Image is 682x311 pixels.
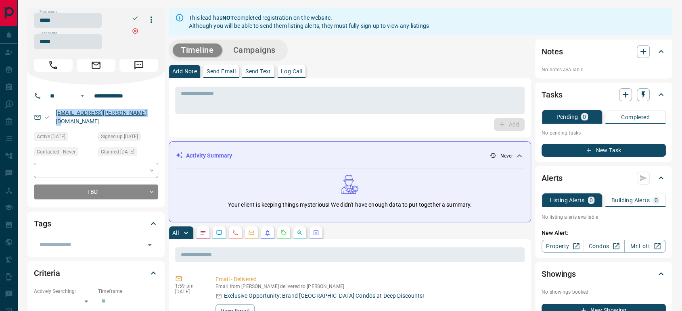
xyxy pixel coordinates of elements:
button: Open [144,239,155,251]
svg: Listing Alerts [264,230,271,236]
p: 0 [655,197,658,203]
p: 0 [583,114,586,120]
p: [DATE] [175,289,203,294]
h2: Criteria [34,267,60,280]
p: Actively Searching: [34,288,94,295]
button: Timeline [173,44,222,57]
span: Call [34,59,73,72]
svg: Agent Actions [313,230,319,236]
svg: Email Valid [44,114,50,120]
strong: NOT [222,15,234,21]
div: Thu May 02 2024 [34,132,94,143]
p: Email - Delivered [215,275,521,284]
svg: Opportunities [297,230,303,236]
label: First name [40,9,57,15]
span: Contacted - Never [37,148,75,156]
p: Exclusive Opportunity: Brand [GEOGRAPHIC_DATA] Condos at Deep Discounts! [224,292,424,300]
h2: Notes [542,45,563,58]
span: Email [77,59,115,72]
p: Building Alerts [611,197,650,203]
div: This lead has completed registration on the website. Although you will be able to send them listi... [189,10,429,33]
p: 0 [590,197,593,203]
svg: Emails [248,230,255,236]
div: Criteria [34,263,158,283]
h2: Showings [542,267,576,280]
h2: Alerts [542,172,563,185]
p: Add Note [172,68,197,74]
p: Pending [556,114,578,120]
svg: Calls [232,230,238,236]
span: Claimed [DATE] [101,148,134,156]
div: Activity Summary- Never [176,148,524,163]
svg: Requests [280,230,287,236]
p: All [172,230,179,236]
span: Message [119,59,158,72]
label: Last name [40,31,57,36]
p: 1:59 pm [175,283,203,289]
a: Property [542,240,583,253]
p: - Never [498,152,513,160]
button: Campaigns [225,44,284,57]
a: [EMAIL_ADDRESS][PERSON_NAME][DOMAIN_NAME] [56,110,147,124]
span: Signed up [DATE] [101,133,138,141]
div: Thu May 02 2024 [98,132,158,143]
a: Mr.Loft [624,240,666,253]
p: Activity Summary [186,151,232,160]
div: Tasks [542,85,666,104]
span: Active [DATE] [37,133,65,141]
div: Alerts [542,168,666,188]
p: Send Text [245,68,271,74]
p: Your client is keeping things mysterious! We didn't have enough data to put together a summary. [228,201,472,209]
p: No listing alerts available [542,214,666,221]
div: Showings [542,264,666,284]
p: Send Email [207,68,236,74]
a: Condos [583,240,624,253]
div: Notes [542,42,666,61]
p: Email from [PERSON_NAME] delivered to [PERSON_NAME] [215,284,521,289]
p: No pending tasks [542,127,666,139]
p: Log Call [281,68,302,74]
p: Completed [621,114,650,120]
button: New Task [542,144,666,157]
h2: Tags [34,217,51,230]
div: Thu May 02 2024 [98,147,158,159]
div: TBD [34,185,158,199]
p: No showings booked [542,288,666,296]
svg: Lead Browsing Activity [216,230,222,236]
button: Open [77,91,87,101]
p: No notes available [542,66,666,73]
p: Listing Alerts [550,197,585,203]
p: Timeframe: [98,288,158,295]
svg: Notes [200,230,206,236]
p: New Alert: [542,229,666,237]
div: Tags [34,214,158,233]
h2: Tasks [542,88,562,101]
